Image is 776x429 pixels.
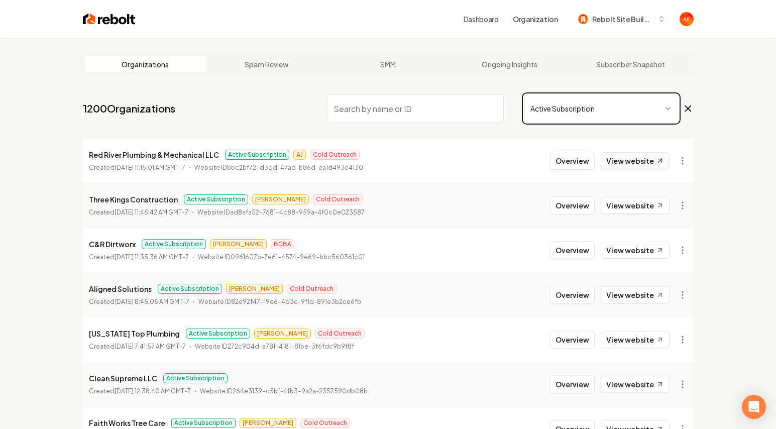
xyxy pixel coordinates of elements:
p: Faith Works Tree Care [89,417,165,429]
span: Active Subscription [142,239,206,249]
a: View website [601,331,670,348]
span: Cold Outreach [315,329,365,339]
a: View website [601,197,670,214]
p: Created [89,207,188,218]
span: Cold Outreach [287,284,337,294]
img: Avan Fahimi [680,12,694,26]
p: Website ID ad8afa52-7681-4c88-959a-4f0c0e023587 [197,207,365,218]
span: [PERSON_NAME] [240,418,296,428]
p: Created [89,386,191,396]
button: Overview [550,241,595,259]
p: Created [89,297,189,307]
span: Active Subscription [158,284,222,294]
p: Website ID bbc2bf72-d3dd-47ad-b86d-ea1d493c4130 [194,163,363,173]
span: Active Subscription [184,194,248,204]
a: Ongoing Insights [449,56,570,72]
time: [DATE] 11:46:42 AM GMT-7 [115,208,188,216]
p: Created [89,163,185,173]
p: Red River Plumbing & Mechanical LLC [89,149,219,161]
span: [PERSON_NAME] [226,284,283,294]
a: Spam Review [206,56,327,72]
span: Cold Outreach [313,194,363,204]
div: Open Intercom Messenger [742,395,766,419]
a: View website [601,376,670,393]
a: Dashboard [464,14,499,24]
p: Created [89,252,189,262]
p: Aligned Solutions [89,283,152,295]
span: Active Subscription [186,329,250,339]
span: Active Subscription [225,150,289,160]
img: Rebolt Site Builder [578,14,588,24]
time: [DATE] 11:15:01 AM GMT-7 [115,164,185,171]
p: Website ID 82e92f47-19e6-4d3c-9f1d-891e3b2ce6fb [198,297,361,307]
span: Rebolt Site Builder [592,14,653,25]
time: [DATE] 12:38:40 AM GMT-7 [115,387,191,395]
input: Search by name or ID [327,94,504,123]
span: Active Subscription [163,373,228,383]
p: [US_STATE] Top Plumbing [89,328,180,340]
span: BCBA [271,239,294,249]
button: Open user button [680,12,694,26]
p: Clean Supreme LLC [89,372,157,384]
p: Website ID 0961607b-7e61-4574-9e69-bbc560361c01 [198,252,365,262]
button: Overview [550,196,595,214]
span: [PERSON_NAME] [210,239,267,249]
p: C&R Dirtworx [89,238,136,250]
p: Created [89,342,186,352]
p: Website ID 272c904d-a781-4181-81be-3f6fdc9b9f8f [195,342,354,352]
a: View website [601,286,670,303]
span: [PERSON_NAME] [252,194,309,204]
button: Overview [550,331,595,349]
time: [DATE] 7:41:57 AM GMT-7 [115,343,186,350]
button: Overview [550,286,595,304]
a: View website [601,152,670,169]
time: [DATE] 11:35:36 AM GMT-7 [115,253,189,261]
span: Cold Outreach [300,418,350,428]
a: View website [601,242,670,259]
img: Rebolt Logo [83,12,136,26]
span: Active Subscription [171,418,236,428]
span: Cold Outreach [310,150,360,160]
button: Overview [550,375,595,393]
a: Subscriber Snapshot [570,56,692,72]
span: AJ [293,150,306,160]
button: Overview [550,152,595,170]
span: [PERSON_NAME] [254,329,311,339]
time: [DATE] 8:45:05 AM GMT-7 [115,298,189,305]
button: Organization [507,10,564,28]
a: Organizations [85,56,206,72]
p: Website ID 264e3139-c5bf-4fb3-9a2a-2357590db08b [200,386,368,396]
p: Three Kings Construction [89,193,178,205]
a: 1200Organizations [83,101,175,116]
a: SMM [327,56,449,72]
